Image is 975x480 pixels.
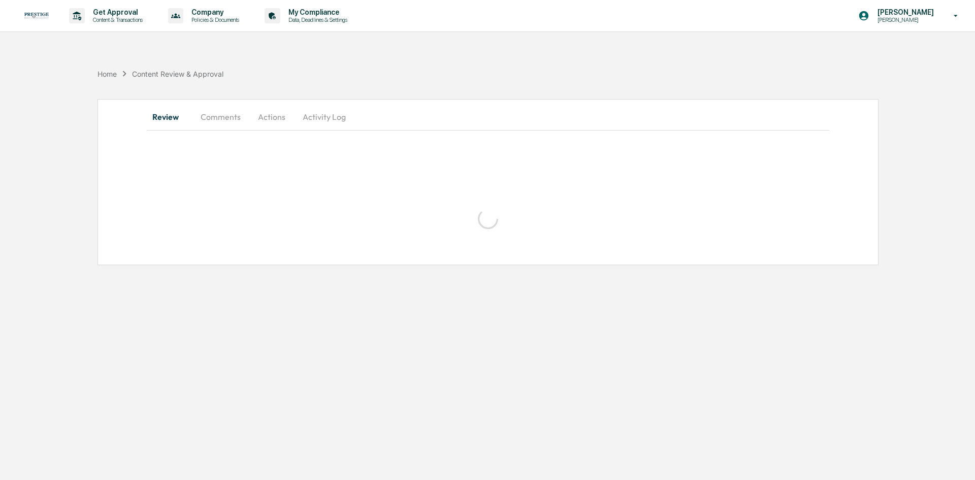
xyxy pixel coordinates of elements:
[295,105,354,129] button: Activity Log
[280,16,352,23] p: Data, Deadlines & Settings
[192,105,249,129] button: Comments
[147,105,829,129] div: secondary tabs example
[869,8,939,16] p: [PERSON_NAME]
[24,13,49,19] img: logo
[280,8,352,16] p: My Compliance
[85,16,148,23] p: Content & Transactions
[85,8,148,16] p: Get Approval
[147,105,192,129] button: Review
[869,16,939,23] p: [PERSON_NAME]
[183,8,244,16] p: Company
[132,70,223,78] div: Content Review & Approval
[183,16,244,23] p: Policies & Documents
[97,70,117,78] div: Home
[249,105,295,129] button: Actions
